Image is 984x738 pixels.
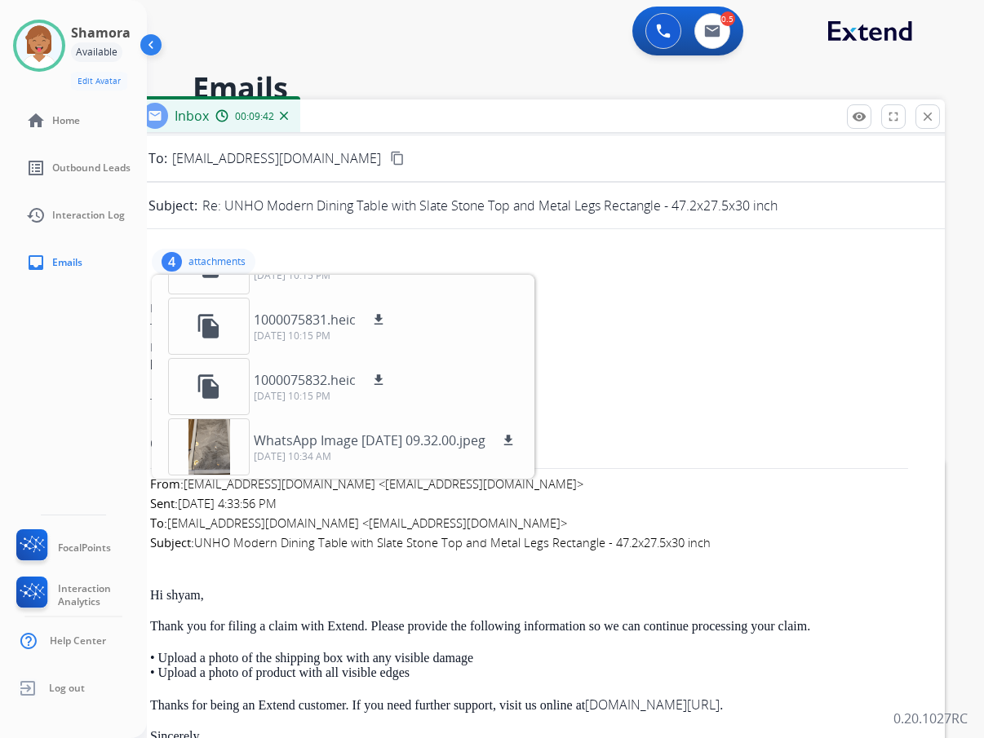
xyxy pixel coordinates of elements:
[16,23,62,68] img: avatar
[26,158,46,178] mat-icon: list_alt
[148,148,167,168] p: To:
[893,709,968,728] p: 0.20.1027RC
[148,196,197,215] p: Subject:
[71,23,131,42] h3: Shamora
[202,196,778,215] p: Re: UNHO Modern Dining Table with Slate Stone Top and Metal Legs Rectangle - 47.2x27.5x30 inch
[150,588,924,603] p: Hi shyam,
[150,475,711,550] font: [EMAIL_ADDRESS][DOMAIN_NAME] <[EMAIL_ADDRESS][DOMAIN_NAME]> [DATE] 4:33:56 PM [EMAIL_ADDRESS][DOM...
[852,109,867,124] mat-icon: remove_red_eye
[193,72,945,104] h2: Emails
[254,431,485,450] p: WhatsApp Image [DATE] 09.32.00.jpeg
[58,541,111,555] span: FocalPoints
[371,373,386,387] mat-icon: download
[26,111,46,130] mat-icon: home
[71,42,122,62] div: Available
[150,436,286,452] span: Get
[52,114,80,127] span: Home
[501,433,516,448] mat-icon: download
[172,148,381,168] span: [EMAIL_ADDRESS][DOMAIN_NAME]
[254,390,388,403] p: [DATE] 10:15 PM
[235,110,274,123] span: 00:09:42
[150,395,924,414] div: Thank you
[371,312,386,327] mat-icon: download
[254,269,388,282] p: [DATE] 10:15 PM
[150,534,194,550] b: Subject:
[162,252,182,272] div: 4
[150,495,178,511] b: Sent:
[196,373,222,400] mat-icon: file_copy
[150,300,924,316] div: From:
[175,107,209,125] span: Inbox
[254,370,356,390] p: 1000075832.heic
[150,339,924,356] div: Date:
[50,634,106,647] span: Help Center
[390,151,405,166] mat-icon: content_copy
[71,72,127,91] button: Edit Avatar
[150,475,184,492] b: From:
[585,696,720,714] a: [DOMAIN_NAME][URL]
[196,313,222,339] mat-icon: file_copy
[254,310,356,329] p: 1000075831.heic
[254,329,388,342] p: [DATE] 10:15 PM
[150,651,924,681] p: • Upload a photo of the shipping box with any visible damage • Upload a photo of product with all...
[720,11,735,26] div: 0.5
[150,619,924,634] p: Thank you for filing a claim with Extend. Please provide the following information so we can cont...
[26,205,46,225] mat-icon: history
[150,515,167,531] b: To:
[52,209,125,222] span: Interaction Log
[52,256,82,269] span: Emails
[254,450,518,463] p: [DATE] 10:34 AM
[58,582,147,608] span: Interaction Analytics
[13,529,111,567] a: FocalPoints
[150,320,924,336] div: To:
[920,109,935,124] mat-icon: close
[13,577,147,614] a: Interaction Analytics
[886,109,901,124] mat-icon: fullscreen
[49,682,85,695] span: Log out
[150,697,924,713] p: Thanks for being an Extend customer. If you need further support, visit us online at .
[150,356,924,375] div: Please find attached picture of damages.
[26,253,46,272] mat-icon: inbox
[52,161,131,175] span: Outbound Leads
[188,255,246,268] p: attachments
